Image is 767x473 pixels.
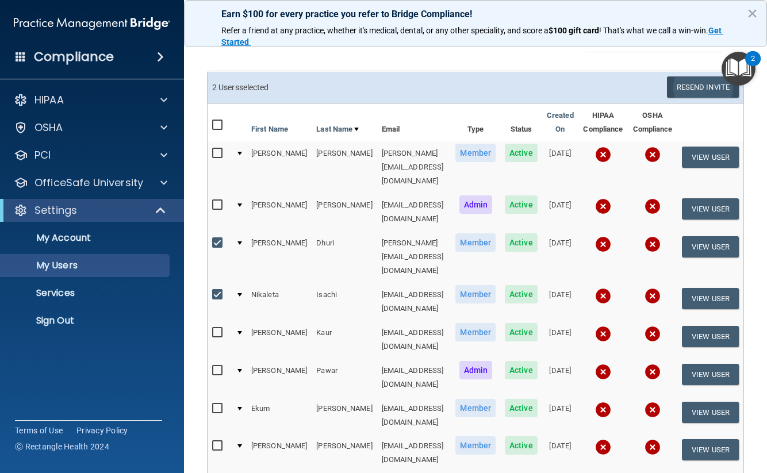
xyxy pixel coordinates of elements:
[377,397,451,434] td: [EMAIL_ADDRESS][DOMAIN_NAME]
[14,12,170,35] img: PMB logo
[34,121,63,134] p: OSHA
[682,439,739,460] button: View User
[682,364,739,385] button: View User
[747,4,758,22] button: Close
[682,326,739,347] button: View User
[15,425,63,436] a: Terms of Use
[628,104,677,141] th: OSHA Compliance
[247,193,312,231] td: [PERSON_NAME]
[34,49,114,65] h4: Compliance
[645,198,661,214] img: cross.ca9f0e7f.svg
[34,93,64,107] p: HIPAA
[377,359,451,397] td: [EMAIL_ADDRESS][DOMAIN_NAME]
[14,176,167,190] a: OfficeSafe University
[542,321,578,359] td: [DATE]
[14,93,167,107] a: HIPAA
[682,198,739,220] button: View User
[312,434,377,472] td: [PERSON_NAME]
[542,231,578,283] td: [DATE]
[34,176,143,190] p: OfficeSafe University
[547,109,574,136] a: Created On
[599,26,708,35] span: ! That's what we call a win-win.
[595,439,611,455] img: cross.ca9f0e7f.svg
[455,399,496,417] span: Member
[7,232,164,244] p: My Account
[212,83,467,92] h6: 2 User selected
[377,104,451,141] th: Email
[542,359,578,397] td: [DATE]
[645,364,661,380] img: cross.ca9f0e7f.svg
[312,397,377,434] td: [PERSON_NAME]
[505,233,538,252] span: Active
[312,193,377,231] td: [PERSON_NAME]
[14,148,167,162] a: PCI
[667,76,739,98] button: Resend Invite
[595,147,611,163] img: cross.ca9f0e7f.svg
[549,26,599,35] strong: $100 gift card
[451,104,500,141] th: Type
[377,434,451,472] td: [EMAIL_ADDRESS][DOMAIN_NAME]
[542,141,578,193] td: [DATE]
[751,59,755,74] div: 2
[247,397,312,434] td: Ekum
[505,323,538,341] span: Active
[312,359,377,397] td: Pawar
[682,402,739,423] button: View User
[682,147,739,168] button: View User
[459,195,493,214] span: Admin
[682,236,739,257] button: View User
[455,144,496,162] span: Member
[221,9,730,20] p: Earn $100 for every practice you refer to Bridge Compliance!
[595,198,611,214] img: cross.ca9f0e7f.svg
[377,283,451,321] td: [EMAIL_ADDRESS][DOMAIN_NAME]
[247,231,312,283] td: [PERSON_NAME]
[377,141,451,193] td: [PERSON_NAME][EMAIL_ADDRESS][DOMAIN_NAME]
[505,436,538,455] span: Active
[34,148,51,162] p: PCI
[247,434,312,472] td: [PERSON_NAME]
[505,399,538,417] span: Active
[645,439,661,455] img: cross.ca9f0e7f.svg
[312,231,377,283] td: Dhuri
[247,141,312,193] td: [PERSON_NAME]
[505,361,538,379] span: Active
[455,436,496,455] span: Member
[455,233,496,252] span: Member
[7,260,164,271] p: My Users
[455,285,496,303] span: Member
[247,321,312,359] td: [PERSON_NAME]
[221,26,549,35] span: Refer a friend at any practice, whether it's medical, dental, or any other speciality, and score a
[578,104,628,141] th: HIPAA Compliance
[14,121,167,134] a: OSHA
[645,236,661,252] img: cross.ca9f0e7f.svg
[377,231,451,283] td: [PERSON_NAME][EMAIL_ADDRESS][DOMAIN_NAME]
[7,287,164,299] p: Services
[34,203,77,217] p: Settings
[722,52,756,86] button: Open Resource Center, 2 new notifications
[377,321,451,359] td: [EMAIL_ADDRESS][DOMAIN_NAME]
[221,26,723,47] a: Get Started
[247,359,312,397] td: [PERSON_NAME]
[15,441,109,452] span: Ⓒ Rectangle Health 2024
[500,104,542,141] th: Status
[542,283,578,321] td: [DATE]
[312,283,377,321] td: Isachi
[316,122,359,136] a: Last Name
[377,193,451,231] td: [EMAIL_ADDRESS][DOMAIN_NAME]
[455,323,496,341] span: Member
[459,361,493,379] span: Admin
[595,288,611,304] img: cross.ca9f0e7f.svg
[14,203,167,217] a: Settings
[595,236,611,252] img: cross.ca9f0e7f.svg
[312,141,377,193] td: [PERSON_NAME]
[505,144,538,162] span: Active
[235,83,239,92] span: s
[595,364,611,380] img: cross.ca9f0e7f.svg
[645,326,661,342] img: cross.ca9f0e7f.svg
[682,288,739,309] button: View User
[542,434,578,472] td: [DATE]
[76,425,128,436] a: Privacy Policy
[542,397,578,434] td: [DATE]
[595,402,611,418] img: cross.ca9f0e7f.svg
[542,193,578,231] td: [DATE]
